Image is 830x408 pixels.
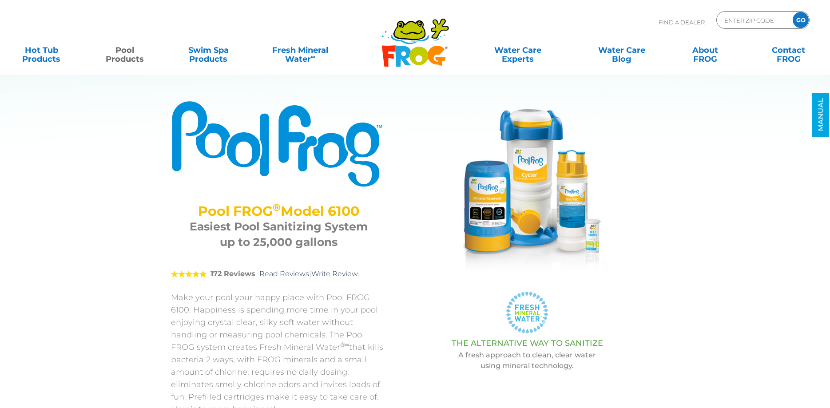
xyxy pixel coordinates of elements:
a: AboutFROG [673,41,738,59]
p: Find A Dealer [659,11,705,33]
h3: Easiest Pool Sanitizing System up to 25,000 gallons [182,219,375,250]
a: MANUAL [812,93,830,137]
sup: ®∞ [340,341,349,348]
a: ContactFROG [756,41,821,59]
a: Water CareBlog [589,41,654,59]
img: Product Logo [171,100,386,188]
strong: 172 Reviews [210,269,255,278]
a: Water CareExperts [465,41,571,59]
input: Zip Code Form [723,14,783,27]
h2: Pool FROG Model 6100 [182,203,375,219]
sup: ∞ [311,53,315,60]
div: | [171,257,386,291]
a: Read Reviews [259,269,309,278]
a: Fresh MineralWater∞ [259,41,341,59]
a: Hot TubProducts [9,41,74,59]
a: Swim SpaProducts [176,41,241,59]
p: A fresh approach to clean, clear water using mineral technology. [409,350,646,371]
sup: ® [273,201,281,214]
a: Write Review [311,269,358,278]
span: 5 [171,270,207,277]
a: PoolProducts [92,41,157,59]
h3: THE ALTERNATIVE WAY TO SANITIZE [409,339,646,348]
input: GO [793,12,809,28]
